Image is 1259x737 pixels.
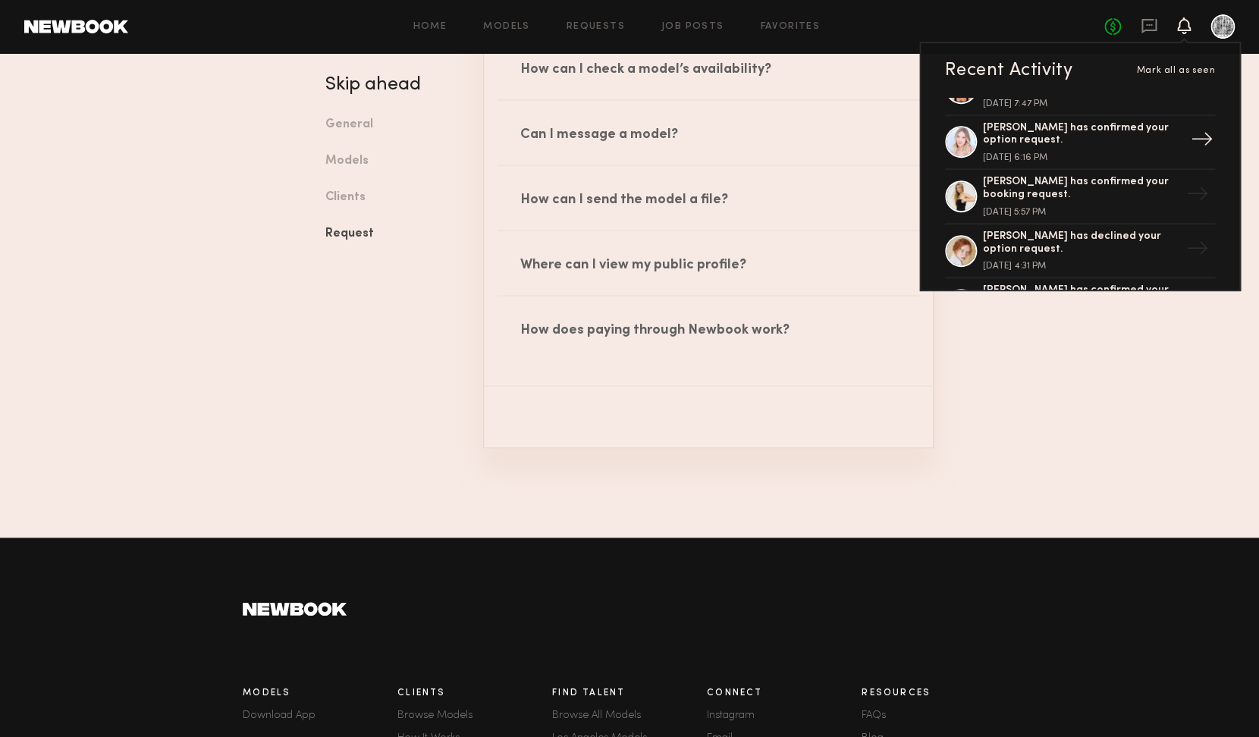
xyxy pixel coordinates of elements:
[707,688,862,698] h3: Connect
[760,22,820,32] a: Favorites
[862,710,1016,721] a: FAQs
[1180,177,1215,216] div: →
[413,22,447,32] a: Home
[1136,66,1215,75] span: Mark all as seen
[983,176,1180,202] div: [PERSON_NAME] has confirmed your booking request.
[567,22,625,32] a: Requests
[1180,231,1215,271] div: →
[983,122,1180,148] div: [PERSON_NAME] has confirmed your option request.
[484,36,933,99] div: How can I check a model’s availability?
[325,216,460,252] a: Request
[397,710,552,721] a: Browse Models
[325,180,460,216] a: Clients
[243,710,397,721] a: Download App
[397,688,552,698] h3: Clients
[945,61,1072,80] div: Recent Activity
[983,208,1180,217] div: [DATE] 5:57 PM
[325,76,460,94] h4: Skip ahead
[484,231,933,295] div: Where can I view my public profile?
[661,22,724,32] a: Job Posts
[983,231,1180,256] div: [PERSON_NAME] has declined your option request.
[983,99,1180,108] div: [DATE] 7:47 PM
[552,688,707,698] h3: Find Talent
[945,116,1215,171] a: [PERSON_NAME] has confirmed your option request.[DATE] 6:16 PM→
[1180,285,1215,325] div: →
[325,143,460,180] a: Models
[484,296,933,360] div: How does paying through Newbook work?
[483,22,529,32] a: Models
[243,688,397,698] h3: Models
[1185,122,1220,162] div: →
[983,284,1180,310] div: [PERSON_NAME] has confirmed your option request.
[484,101,933,165] div: Can I message a model?
[945,278,1215,333] a: [PERSON_NAME] has confirmed your option request.→
[552,710,707,721] a: Browse All Models
[945,170,1215,224] a: [PERSON_NAME] has confirmed your booking request.[DATE] 5:57 PM→
[484,166,933,230] div: How can I send the model a file?
[325,107,460,143] a: General
[945,224,1215,279] a: [PERSON_NAME] has declined your option request.[DATE] 4:31 PM→
[707,710,862,721] a: Instagram
[862,688,1016,698] h3: Resources
[983,153,1180,162] div: [DATE] 6:16 PM
[983,262,1180,271] div: [DATE] 4:31 PM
